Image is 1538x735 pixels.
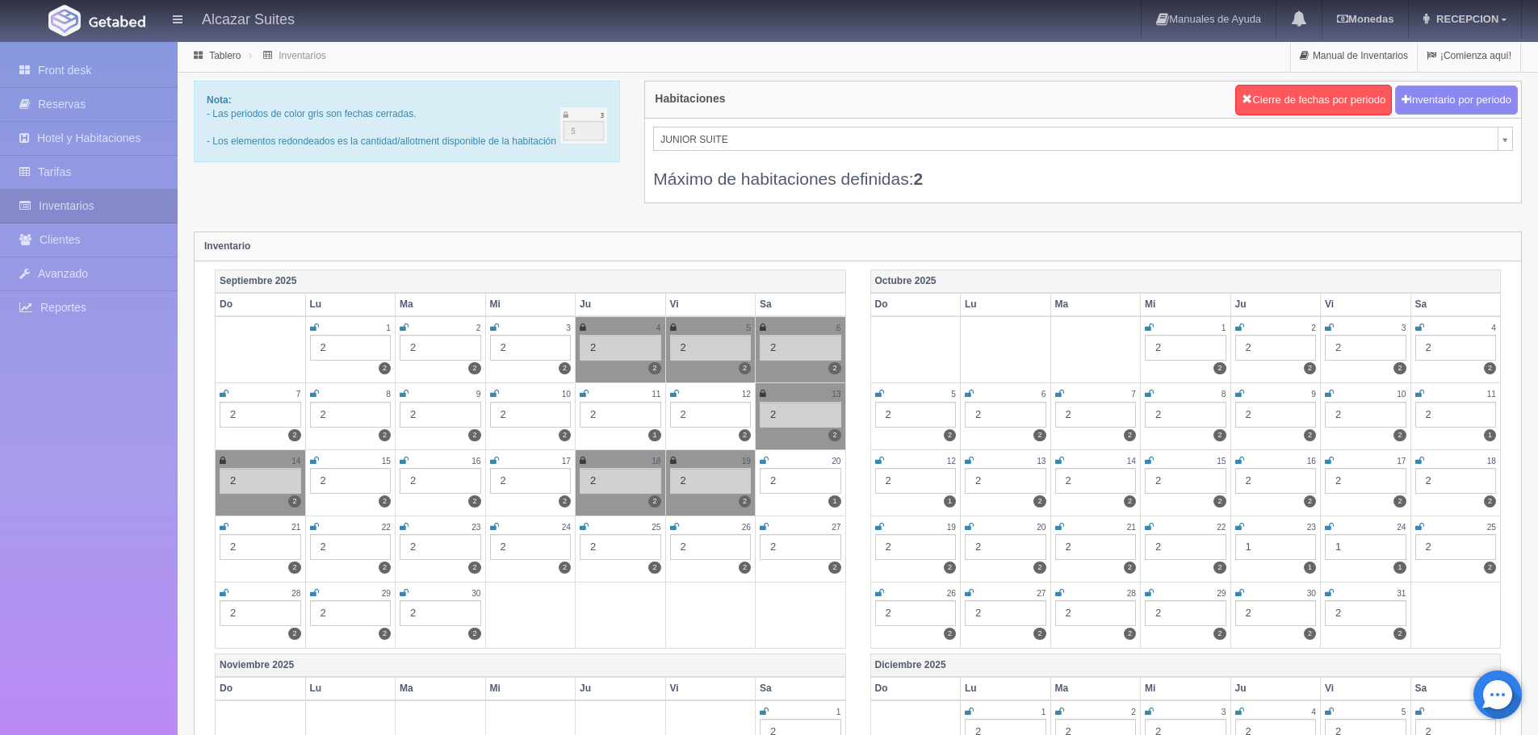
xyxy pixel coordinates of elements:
[670,402,752,428] div: 2
[1311,390,1316,399] small: 9
[468,362,480,374] label: 2
[951,390,956,399] small: 5
[832,390,840,399] small: 13
[1397,457,1406,466] small: 17
[665,677,756,700] th: Vi
[1325,534,1406,560] div: 1
[1124,495,1136,507] label: 2
[653,151,1513,190] div: Máximo de habitaciones definidas:
[476,324,481,332] small: 2
[48,5,81,36] img: Getabed
[944,562,956,574] label: 2
[739,562,751,574] label: 2
[1307,457,1316,466] small: 16
[490,468,572,494] div: 2
[739,429,751,441] label: 2
[1041,390,1046,399] small: 6
[1127,523,1136,532] small: 21
[194,81,620,162] div: - Las periodos de color gris son fechas cerradas. - Los elementos redondeados es la cantidad/allo...
[207,94,232,106] b: Nota:
[1397,589,1406,598] small: 31
[288,495,300,507] label: 2
[1418,40,1520,72] a: ¡Comienza aquí!
[220,600,301,626] div: 2
[1037,523,1046,532] small: 20
[1325,402,1406,428] div: 2
[559,429,571,441] label: 2
[665,293,756,316] th: Vi
[670,468,752,494] div: 2
[490,402,572,428] div: 2
[1325,600,1406,626] div: 2
[291,523,300,532] small: 21
[1402,708,1406,716] small: 5
[559,562,571,574] label: 2
[1235,402,1317,428] div: 2
[382,523,391,532] small: 22
[1397,523,1406,532] small: 24
[400,468,481,494] div: 2
[1484,495,1496,507] label: 2
[961,293,1051,316] th: Lu
[836,324,841,332] small: 6
[648,429,660,441] label: 1
[1307,589,1316,598] small: 30
[379,362,391,374] label: 2
[1393,628,1406,640] label: 2
[580,468,661,494] div: 2
[1055,402,1137,428] div: 2
[1491,324,1496,332] small: 4
[836,708,841,716] small: 1
[305,293,396,316] th: Lu
[382,457,391,466] small: 15
[653,127,1513,151] a: JUNIOR SUITE
[1235,468,1317,494] div: 2
[746,324,751,332] small: 5
[914,169,924,188] b: 2
[875,468,957,494] div: 2
[739,362,751,374] label: 2
[400,600,481,626] div: 2
[1415,534,1497,560] div: 2
[476,390,481,399] small: 9
[1145,534,1226,560] div: 2
[760,402,841,428] div: 2
[396,677,486,700] th: Ma
[742,523,751,532] small: 26
[1222,390,1226,399] small: 8
[944,429,956,441] label: 2
[944,628,956,640] label: 2
[216,269,846,293] th: Septiembre 2025
[1432,13,1498,25] span: RECEPCION
[1131,708,1136,716] small: 2
[742,390,751,399] small: 12
[670,335,752,361] div: 2
[490,335,572,361] div: 2
[1487,390,1496,399] small: 11
[1304,362,1316,374] label: 2
[559,362,571,374] label: 2
[1311,708,1316,716] small: 4
[1145,335,1226,361] div: 2
[1145,402,1226,428] div: 2
[648,495,660,507] label: 2
[1213,562,1226,574] label: 2
[1325,468,1406,494] div: 2
[875,534,957,560] div: 2
[828,429,840,441] label: 2
[220,402,301,428] div: 2
[1041,708,1046,716] small: 1
[1410,677,1501,700] th: Sa
[562,390,571,399] small: 10
[288,562,300,574] label: 2
[944,495,956,507] label: 1
[576,293,666,316] th: Ju
[1393,495,1406,507] label: 2
[379,628,391,640] label: 2
[1402,324,1406,332] small: 3
[291,457,300,466] small: 14
[1145,600,1226,626] div: 2
[1213,628,1226,640] label: 2
[828,562,840,574] label: 2
[1230,293,1321,316] th: Ju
